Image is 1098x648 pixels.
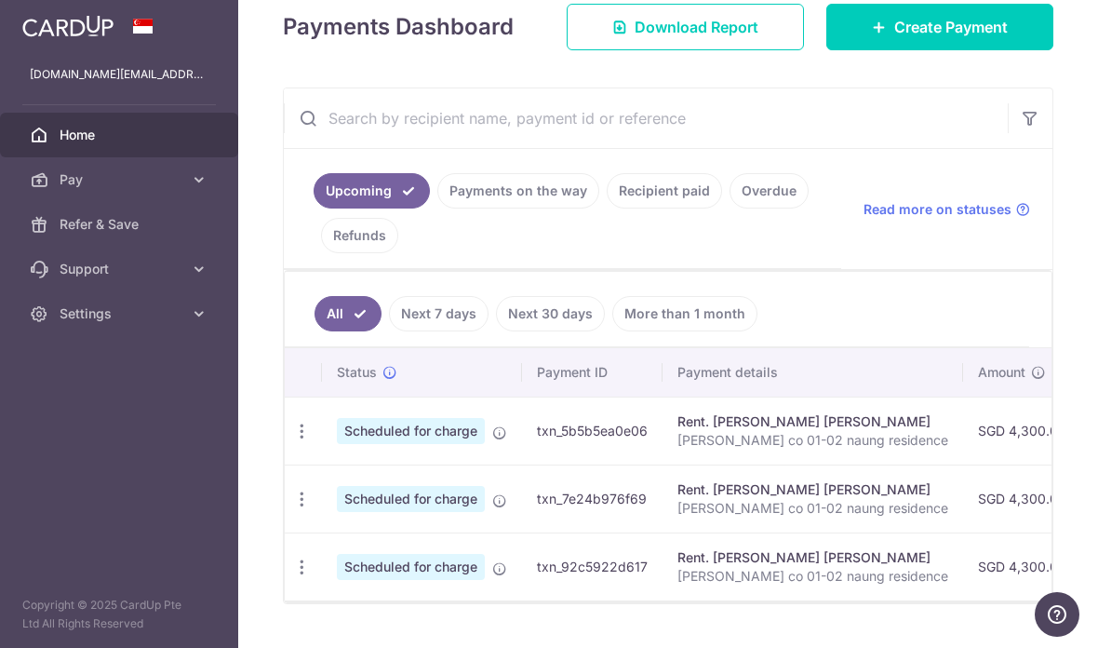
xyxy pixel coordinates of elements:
a: Upcoming [314,173,430,209]
span: Scheduled for charge [337,554,485,580]
a: Refunds [321,218,398,253]
p: [DOMAIN_NAME][EMAIL_ADDRESS][DOMAIN_NAME] [30,65,208,84]
a: All [315,296,382,331]
a: Read more on statuses [864,200,1030,219]
div: Rent. [PERSON_NAME] [PERSON_NAME] [677,548,948,567]
span: Support [60,260,182,278]
td: txn_5b5b5ea0e06 [522,397,663,465]
span: Status [337,363,377,382]
iframe: Opens a widget where you can find more information [1035,592,1079,639]
input: Search by recipient name, payment id or reference [284,88,1008,148]
span: Create Payment [894,16,1008,38]
span: Settings [60,304,182,323]
th: Payment details [663,348,963,397]
a: Overdue [730,173,809,209]
a: Payments on the way [437,173,599,209]
span: Download Report [635,16,758,38]
td: SGD 4,300.00 [963,533,1081,601]
span: Home [60,126,182,144]
th: Payment ID [522,348,663,397]
span: Read more on statuses [864,200,1011,219]
p: [PERSON_NAME] co 01-02 naung residence [677,499,948,518]
td: txn_92c5922d617 [522,533,663,601]
a: More than 1 month [612,296,757,331]
span: Scheduled for charge [337,486,485,512]
img: CardUp [22,15,114,37]
span: Refer & Save [60,215,182,234]
td: txn_7e24b976f69 [522,465,663,533]
a: Create Payment [826,4,1053,50]
td: SGD 4,300.00 [963,397,1081,465]
span: Scheduled for charge [337,418,485,444]
a: Next 30 days [496,296,605,331]
a: Next 7 days [389,296,489,331]
span: Amount [978,363,1025,382]
a: Recipient paid [607,173,722,209]
td: SGD 4,300.00 [963,465,1081,533]
div: Rent. [PERSON_NAME] [PERSON_NAME] [677,480,948,499]
h4: Payments Dashboard [283,10,514,44]
p: [PERSON_NAME] co 01-02 naung residence [677,431,948,450]
span: Pay [60,170,182,189]
div: Rent. [PERSON_NAME] [PERSON_NAME] [677,412,948,431]
p: [PERSON_NAME] co 01-02 naung residence [677,567,948,586]
a: Download Report [567,4,804,50]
